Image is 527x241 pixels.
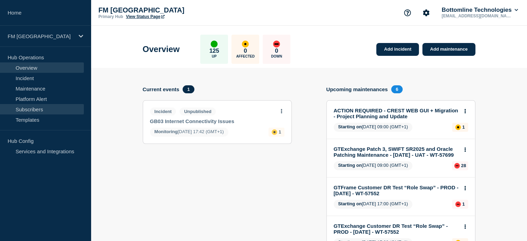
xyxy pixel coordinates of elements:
[212,54,217,58] p: Up
[273,41,280,48] div: down
[334,146,459,158] a: GTExchange Patch 3, SWIFT SR2025 and Oracle Patching Maintenance - [DATE] - UAT - WT-57699
[179,107,216,115] span: Unpublished
[279,129,281,135] p: 1
[143,44,180,54] h1: Overview
[391,85,403,93] span: 6
[462,201,465,207] p: 1
[275,48,278,54] p: 0
[209,48,219,54] p: 125
[440,7,519,14] button: Bottomline Technologies
[338,163,362,168] span: Starting on
[98,14,123,19] p: Primary Hub
[422,43,475,56] a: Add maintenance
[126,14,164,19] a: View Status Page
[419,6,433,20] button: Account settings
[455,124,461,130] div: affected
[334,123,413,132] span: [DATE] 09:00 (GMT+1)
[155,129,178,134] span: Monitoring
[8,33,74,39] p: FM [GEOGRAPHIC_DATA]
[150,118,275,124] a: GB03 Internet Connectivity Issues
[143,86,179,92] h4: Current events
[338,201,362,206] span: Starting on
[376,43,419,56] a: Add incident
[334,161,413,170] span: [DATE] 09:00 (GMT+1)
[211,41,218,48] div: up
[334,200,413,209] span: [DATE] 17:00 (GMT+1)
[98,6,237,14] p: FM [GEOGRAPHIC_DATA]
[326,86,388,92] h4: Upcoming maintenances
[338,124,362,129] span: Starting on
[236,54,255,58] p: Affected
[183,85,194,93] span: 1
[400,6,415,20] button: Support
[455,201,461,207] div: down
[462,124,465,130] p: 1
[271,54,282,58] p: Down
[150,128,228,137] span: [DATE] 17:42 (GMT+1)
[244,48,247,54] p: 0
[272,129,277,135] div: affected
[242,41,249,48] div: affected
[454,163,460,169] div: down
[461,163,466,168] p: 28
[334,184,459,196] a: GTFrame Customer DR Test “Role Swap” - PROD - [DATE] - WT-57552
[334,107,459,119] a: ACTION REQUIRED - CREST WEB GUI + Migration - Project Planning and Update
[150,107,176,115] span: Incident
[440,14,512,18] p: [EMAIL_ADDRESS][DOMAIN_NAME]
[334,223,459,235] a: GTExchange Customer DR Test “Role Swap” - PROD - [DATE] - WT-57552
